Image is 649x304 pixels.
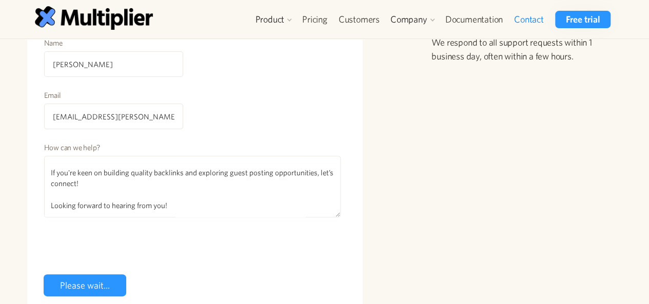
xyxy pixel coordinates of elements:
iframe: reCAPTCHA [44,230,200,270]
label: Email [44,90,183,100]
a: Contact [508,11,549,28]
input: example@email.com [44,104,183,129]
div: Company [390,13,427,26]
input: Please wait... [44,274,126,296]
a: Pricing [297,11,333,28]
a: Customers [333,11,385,28]
div: Product [250,11,297,28]
a: Documentation [439,11,508,28]
div: Company [385,11,440,28]
label: Name [44,38,183,48]
input: Your name [44,51,183,77]
form: Contact Form [44,37,347,300]
label: How can we help? [44,143,341,153]
a: Free trial [555,11,610,28]
div: Product [255,13,284,26]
